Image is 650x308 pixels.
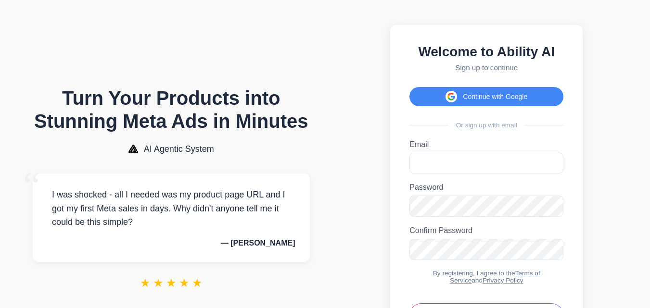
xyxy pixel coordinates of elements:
div: Or sign up with email [409,122,563,129]
label: Confirm Password [409,226,563,235]
p: Sign up to continue [409,63,563,72]
span: ★ [153,276,164,290]
span: “ [23,164,40,208]
a: Terms of Service [450,270,540,284]
h1: Turn Your Products into Stunning Meta Ads in Minutes [33,86,310,133]
label: Email [409,140,563,149]
img: AI Agentic System Logo [128,145,138,153]
span: ★ [179,276,190,290]
span: ★ [140,276,151,290]
button: Continue with Google [409,87,563,106]
span: AI Agentic System [144,144,214,154]
label: Password [409,183,563,192]
span: ★ [166,276,177,290]
div: By registering, I agree to the and [409,270,563,284]
span: ★ [192,276,203,290]
p: — [PERSON_NAME] [47,239,295,247]
a: Privacy Policy [483,277,523,284]
h2: Welcome to Ability AI [409,44,563,60]
p: I was shocked - all I needed was my product page URL and I got my first Meta sales in days. Why d... [47,188,295,229]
